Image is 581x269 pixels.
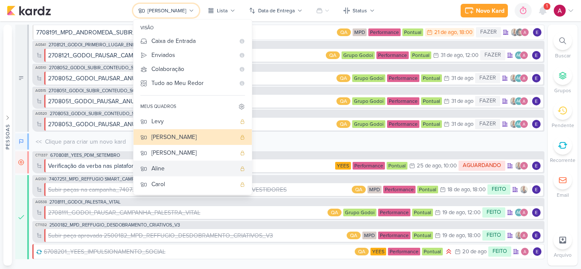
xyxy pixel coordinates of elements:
[475,73,500,83] div: FAZER
[516,122,522,127] p: AG
[533,247,541,256] div: Responsável: Eduardo Quaresma
[532,185,541,194] img: Eduardo Quaresma
[134,161,252,176] button: Aline
[134,113,252,129] button: Levy
[470,187,486,193] div: , 18:00
[412,232,433,239] div: Pontual
[520,208,528,217] img: Alessandra Gomes
[352,97,385,105] div: Grupo Godoi
[533,247,541,256] img: Eduardo Quaresma
[362,232,376,239] div: MPD
[421,120,442,128] div: Pontual
[336,74,350,82] div: QA
[532,51,541,59] img: Eduardo Quaresma
[434,30,457,35] div: 21 de ago
[240,182,245,187] div: quadro pessoal
[36,28,231,37] div: 7708191_MPD_ANDROMEDA_SUBIR_ANÚNCIO_ANDROMEDA_FESTIVAL
[515,161,530,170] div: Colaboradores: Iara Santos, Alessandra Gomes
[421,97,442,105] div: Pontual
[328,209,342,216] div: QA
[352,74,385,82] div: Grupo Godoi
[151,133,236,142] div: [PERSON_NAME]
[532,120,541,128] img: Eduardo Quaresma
[532,185,541,194] div: Responsável: Eduardo Quaresma
[387,74,419,82] div: Performance
[417,186,438,193] div: Pontual
[520,97,528,105] img: Alessandra Gomes
[555,52,571,59] p: Buscar
[515,28,524,37] img: Nelito Junior
[151,164,236,173] div: Aline
[36,28,335,37] div: 7708191_MPD_ANDROMEDA_SUBIR_ANÚNCIO_ANDROMEDA_FESTIVAL
[15,151,29,173] div: Em Espera
[388,248,420,255] div: Performance
[15,25,29,132] div: A Fazer
[240,135,245,140] div: quadro pessoal
[521,247,529,256] img: Alessandra Gomes
[510,97,530,105] div: Colaboradores: Iara Santos, Aline Gimenez Graciano, Alessandra Gomes
[402,28,423,36] div: Pontual
[520,231,528,240] img: Alessandra Gomes
[422,248,443,255] div: Pontual
[465,210,481,215] div: , 12:00
[476,27,501,37] div: FAZER
[546,3,548,10] span: 1
[49,177,179,181] span: 7407251_MPD_REFFUGIO SMART_CAMPANHA INVESTIDORES
[383,186,416,193] div: Performance
[48,74,335,83] div: 2708052_GODOI_PAUSAR_ANUNCIO_ALBERT SABIN
[516,54,522,58] p: AG
[151,180,236,189] div: Carol
[387,162,407,170] div: Pontual
[34,88,47,93] span: AG515
[520,51,528,59] img: Alessandra Gomes
[48,51,190,60] div: 2708121_GODOI_PAUSAR_CAMPANHA_ENEM_VITAL
[151,79,235,88] div: Tudo ao Meu Redor
[50,111,206,116] span: 2708053_GODOI_SUBIR_CONTEUDO_SOCIAL_EM_PERFORMANCE_VITAL
[140,103,176,110] div: meus quadros
[447,187,470,193] div: 18 de ago
[465,233,481,238] div: , 18:00
[554,5,566,17] img: Alessandra Gomes
[510,97,518,105] img: Iara Santos
[352,120,385,128] div: Grupo Godoi
[510,74,518,82] img: Iara Santos
[343,209,376,216] div: Grupo Godoi
[49,65,207,70] span: 2708052_GODOI_SUBIR_CONTEUDO_SOCIAL_EM_PERFORMANCE_SABIN
[532,231,541,240] img: Eduardo Quaresma
[412,209,433,216] div: Pontual
[151,148,236,157] div: [PERSON_NAME]
[353,28,367,36] div: MPD
[151,65,235,74] div: Colaboração
[48,120,335,129] div: 2708053_GODOI_PAUSAR_ANUNCIO_VITAL
[151,37,235,45] div: Caixa de Entrada
[510,28,531,37] div: Colaboradores: Iara Santos, Nelito Junior, Alessandra Gomes
[520,161,528,170] img: Alessandra Gomes
[510,120,518,128] img: Iara Santos
[550,156,575,164] p: Recorrente
[451,99,473,104] div: 31 de ago
[34,153,48,158] span: CT1337
[134,48,252,62] button: Enviados
[510,74,530,82] div: Colaboradores: Iara Santos, Aline Gimenez Graciano, Alessandra Gomes
[488,246,511,257] div: FEITO
[49,200,121,204] span: 2708111_GODOI_PALESTRA_VITAL
[515,74,523,82] div: Aline Gimenez Graciano
[476,6,504,15] div: Novo Kard
[532,161,541,170] div: Responsável: Eduardo Quaresma
[370,248,386,255] div: YEES
[48,97,335,106] div: 2708051_GODOI_PAUSAR_ANUNCIO_AB SABIN
[557,191,569,199] p: Email
[475,96,500,106] div: FAZER
[515,120,523,128] div: Aline Gimenez Graciano
[4,124,11,149] div: Pessoas
[48,161,333,170] div: Verificação da verba nas plataformas_6708081_YEES_PDM_SETEMBRO
[444,247,453,256] div: Prioridade Alta
[516,76,522,81] p: AG
[240,119,245,124] div: quadro pessoal
[134,76,252,90] button: Tudo ao Meu Redor
[134,62,252,76] button: Colaboração
[326,51,340,59] div: QA
[451,76,473,81] div: 31 de ago
[487,184,510,195] div: FEITO
[475,119,500,129] div: FAZER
